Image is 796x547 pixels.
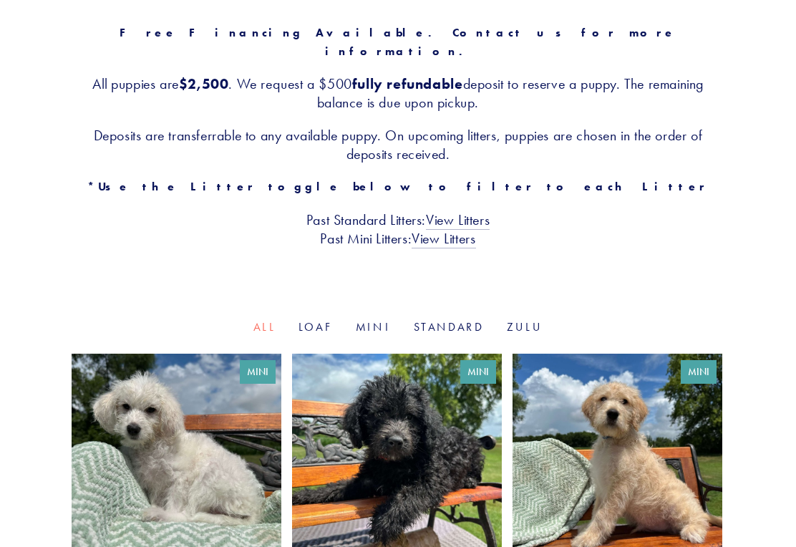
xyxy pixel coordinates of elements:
[507,321,543,334] a: Zulu
[352,76,463,93] strong: fully refundable
[253,321,276,334] a: All
[72,127,724,164] h3: Deposits are transferrable to any available puppy. On upcoming litters, puppies are chosen in the...
[120,26,688,59] strong: Free Financing Available. Contact us for more information.
[87,180,708,194] strong: *Use the Litter toggle below to filter to each Litter
[72,75,724,112] h3: All puppies are . We request a $500 deposit to reserve a puppy. The remaining balance is due upon...
[298,321,333,334] a: Loaf
[356,321,391,334] a: Mini
[179,76,229,93] strong: $2,500
[72,211,724,248] h3: Past Standard Litters: Past Mini Litters:
[426,212,490,231] a: View Litters
[414,321,484,334] a: Standard
[412,231,475,249] a: View Litters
